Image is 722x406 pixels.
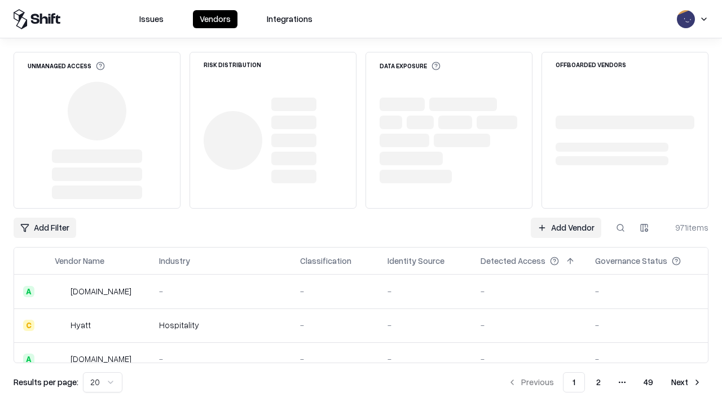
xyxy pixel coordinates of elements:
nav: pagination [501,372,708,392]
div: Detected Access [481,255,545,267]
div: [DOMAIN_NAME] [71,353,131,365]
button: Next [664,372,708,392]
div: - [388,319,463,331]
a: Add Vendor [531,218,601,238]
div: - [300,285,369,297]
div: Offboarded Vendors [556,61,626,68]
div: Classification [300,255,351,267]
div: Data Exposure [380,61,441,70]
img: primesec.co.il [55,354,66,365]
div: Governance Status [595,255,667,267]
div: Hyatt [71,319,91,331]
div: A [23,354,34,365]
div: [DOMAIN_NAME] [71,285,131,297]
div: - [595,319,699,331]
div: - [300,353,369,365]
div: - [481,353,577,365]
div: Risk Distribution [204,61,261,68]
div: Identity Source [388,255,444,267]
div: Industry [159,255,190,267]
div: - [481,319,577,331]
img: Hyatt [55,320,66,331]
div: Unmanaged Access [28,61,105,70]
div: - [159,353,282,365]
div: - [595,285,699,297]
p: Results per page: [14,376,78,388]
button: Vendors [193,10,237,28]
button: 1 [563,372,585,392]
div: - [481,285,577,297]
div: - [388,285,463,297]
div: - [595,353,699,365]
button: Integrations [260,10,319,28]
button: 2 [587,372,610,392]
div: 971 items [663,222,708,233]
button: 49 [635,372,662,392]
button: Issues [133,10,170,28]
img: intrado.com [55,286,66,297]
div: - [159,285,282,297]
div: C [23,320,34,331]
button: Add Filter [14,218,76,238]
div: A [23,286,34,297]
div: - [300,319,369,331]
div: - [388,353,463,365]
div: Vendor Name [55,255,104,267]
div: Hospitality [159,319,282,331]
